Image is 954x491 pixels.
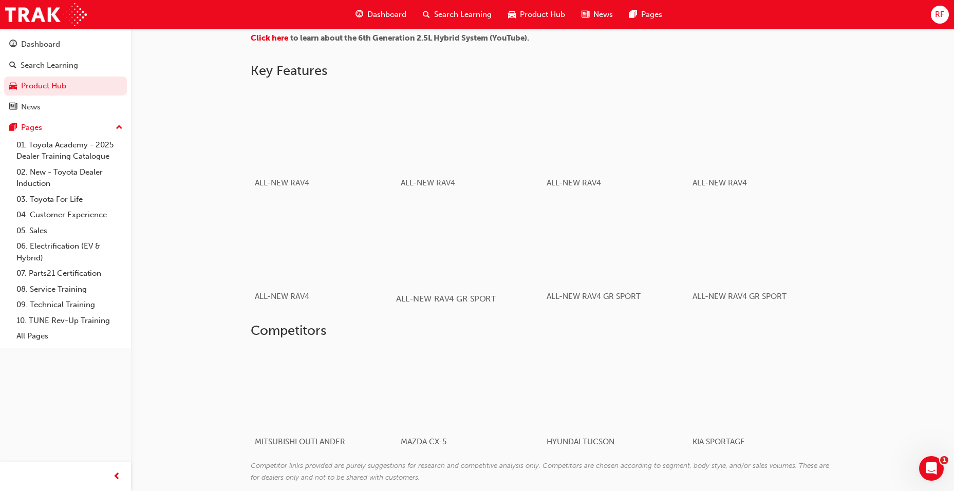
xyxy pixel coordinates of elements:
div: Dashboard [21,39,60,50]
a: guage-iconDashboard [347,4,415,25]
span: pages-icon [9,123,17,133]
div: Search Learning [21,60,78,71]
a: KIA SPORTAGE [688,347,834,460]
a: 04. Customer Experience [12,207,127,223]
a: news-iconNews [573,4,621,25]
span: Pages [641,9,662,21]
h2: Key Features [251,63,834,79]
span: news-icon [582,8,589,21]
a: car-iconProduct Hub [500,4,573,25]
a: Search Learning [4,56,127,75]
span: MITSUBISHI OUTLANDER [255,437,345,446]
span: Product Hub [520,9,565,21]
a: MITSUBISHI OUTLANDER [251,347,397,460]
span: ALL-NEW RAV4 [255,292,309,301]
span: search-icon [423,8,430,21]
a: 01. Toyota Academy - 2025 Dealer Training Catalogue [12,137,127,164]
span: news-icon [9,103,17,112]
span: 1 [940,456,948,464]
a: search-iconSearch Learning [415,4,500,25]
span: Competitor links provided are purely suggestions for research and competitive analysis only. Comp... [251,461,829,482]
span: Search Learning [434,9,492,21]
span: ALL-NEW RAV4 [255,178,309,187]
button: Pages [4,118,127,137]
span: car-icon [508,8,516,21]
span: MAZDA CX-5 [401,437,446,446]
a: 03. Toyota For Life [12,192,127,207]
span: ALL-NEW RAV4 [693,178,747,187]
button: ALL-NEW RAV4 [543,87,688,201]
a: 09. Technical Training [12,297,127,313]
div: Pages [21,122,42,134]
a: Dashboard [4,35,127,54]
span: ALL-NEW RAV4 GR SPORT [396,294,496,304]
a: News [4,98,127,117]
a: 08. Service Training [12,281,127,297]
a: HYUNDAI TUCSON [543,347,688,460]
a: 02. New - Toyota Dealer Induction [12,164,127,192]
span: guage-icon [9,40,17,49]
a: MAZDA CX-5 [397,347,543,460]
span: News [593,9,613,21]
button: RF [931,6,949,24]
span: ALL-NEW RAV4 [401,178,455,187]
button: DashboardSearch LearningProduct HubNews [4,33,127,118]
a: 10. TUNE Rev-Up Training [12,313,127,329]
a: 07. Parts21 Certification [12,266,127,281]
span: ALL-NEW RAV4 [547,178,601,187]
button: ALL-NEW RAV4 GR SPORT [397,201,543,314]
a: All Pages [12,328,127,344]
span: HYUNDAI TUCSON [547,437,614,446]
a: 06. Electrification (EV & Hybrid) [12,238,127,266]
span: ALL-NEW RAV4 GR SPORT [693,292,787,301]
span: car-icon [9,82,17,91]
img: Trak [5,3,87,26]
a: pages-iconPages [621,4,670,25]
button: ALL-NEW RAV4 [251,87,397,201]
span: up-icon [116,121,123,135]
a: Product Hub [4,77,127,96]
a: Click here [251,33,288,43]
span: guage-icon [356,8,363,21]
span: ALL-NEW RAV4 GR SPORT [547,292,641,301]
span: KIA SPORTAGE [693,437,745,446]
span: RF [935,9,944,21]
div: News [21,101,41,113]
span: to learn about the 6th Generation 2.5L Hybrid System (YouTube). [290,33,529,43]
h2: Competitors [251,323,834,339]
span: pages-icon [629,8,637,21]
iframe: Intercom live chat [919,456,944,481]
button: ALL-NEW RAV4 [251,201,397,314]
button: ALL-NEW RAV4 [397,87,543,201]
span: Dashboard [367,9,406,21]
button: ALL-NEW RAV4 GR SPORT [688,201,834,314]
a: 05. Sales [12,223,127,239]
span: prev-icon [113,470,121,483]
button: ALL-NEW RAV4 [688,87,834,201]
span: search-icon [9,61,16,70]
button: ALL-NEW RAV4 GR SPORT [543,201,688,314]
